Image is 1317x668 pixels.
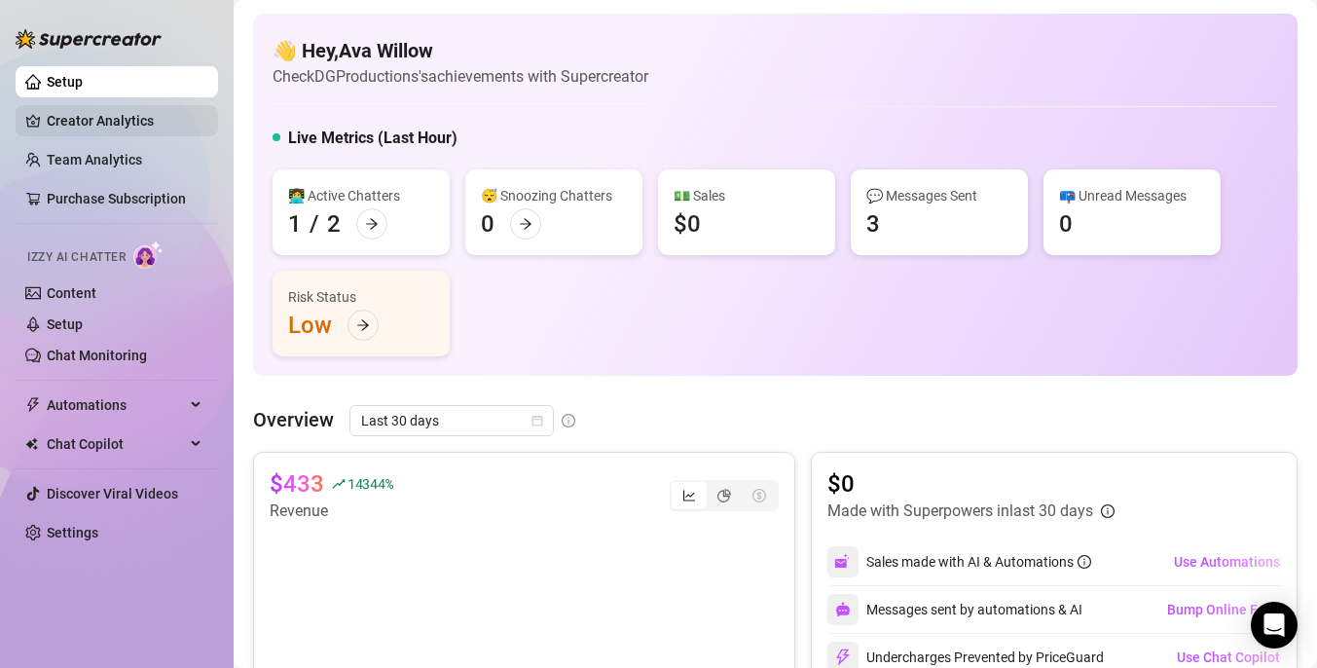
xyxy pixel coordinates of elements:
div: 1 [288,208,302,240]
a: Discover Viral Videos [47,486,178,501]
div: $0 [674,208,701,240]
img: svg%3e [834,553,852,571]
span: Automations [47,390,185,421]
span: calendar [531,415,543,427]
span: rise [332,477,346,491]
div: 💬 Messages Sent [866,185,1012,206]
article: $0 [827,468,1115,500]
span: Izzy AI Chatter [27,248,126,267]
h5: Live Metrics (Last Hour) [288,127,457,150]
a: Team Analytics [47,152,142,167]
span: Last 30 days [361,406,542,435]
img: svg%3e [835,602,851,617]
div: 0 [481,208,494,240]
div: 3 [866,208,880,240]
span: pie-chart [717,489,731,502]
span: arrow-right [519,217,532,231]
span: Bump Online Fans [1167,602,1280,617]
article: Made with Superpowers in last 30 days [827,500,1093,523]
img: Chat Copilot [25,437,38,451]
div: 0 [1059,208,1073,240]
a: Setup [47,316,83,332]
span: arrow-right [356,318,370,332]
div: 👩‍💻 Active Chatters [288,185,434,206]
span: thunderbolt [25,397,41,413]
article: Overview [253,405,334,434]
a: Creator Analytics [47,105,202,136]
a: Purchase Subscription [47,191,186,206]
span: Chat Copilot [47,428,185,460]
div: segmented control [670,480,779,511]
img: svg%3e [834,649,852,666]
div: Risk Status [288,286,434,308]
div: Open Intercom Messenger [1251,602,1298,649]
div: 📪 Unread Messages [1059,185,1205,206]
span: Use Chat Copilot [1177,649,1280,665]
img: logo-BBDzfeDw.svg [16,29,162,49]
button: Use Automations [1173,546,1281,577]
span: info-circle [562,414,575,427]
a: Setup [47,74,83,90]
div: 💵 Sales [674,185,820,206]
div: Sales made with AI & Automations [866,551,1091,573]
a: Settings [47,525,98,540]
div: 😴 Snoozing Chatters [481,185,627,206]
span: Use Automations [1174,554,1280,570]
h4: 👋 Hey, Ava Willow [273,37,648,64]
img: AI Chatter [133,241,164,269]
a: Content [47,285,96,301]
span: info-circle [1101,504,1115,518]
span: line-chart [682,489,696,502]
div: 2 [327,208,341,240]
div: Messages sent by automations & AI [827,594,1082,625]
button: Bump Online Fans [1166,594,1281,625]
article: $433 [270,468,324,500]
span: dollar-circle [752,489,766,502]
article: Revenue [270,500,392,523]
span: arrow-right [365,217,379,231]
span: info-circle [1078,555,1091,569]
a: Chat Monitoring [47,348,147,363]
span: 14344 % [348,474,392,493]
article: Check DGProductions's achievements with Supercreator [273,64,648,89]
